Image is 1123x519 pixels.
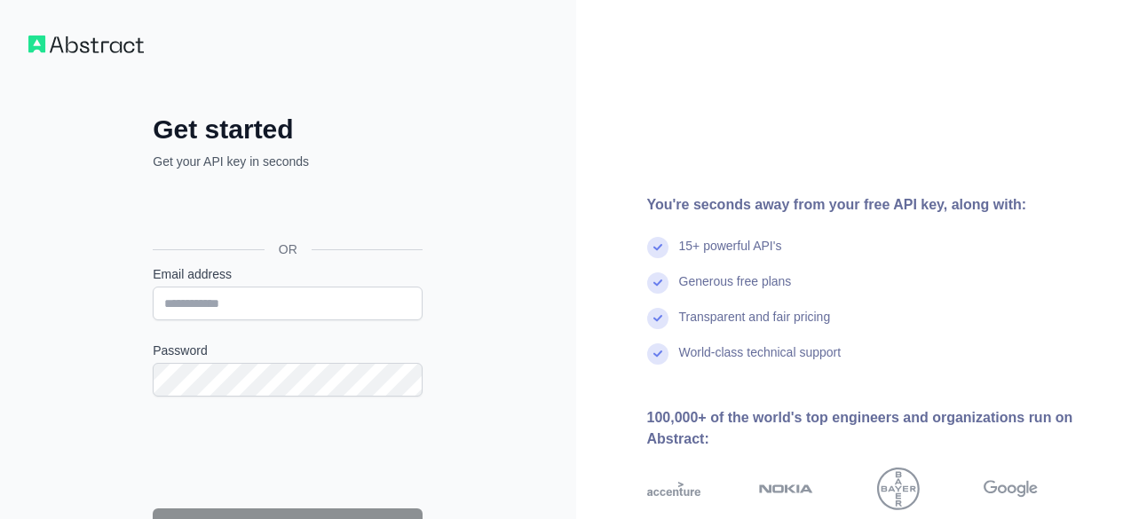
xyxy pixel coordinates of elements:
img: check mark [647,272,668,294]
img: check mark [647,343,668,365]
iframe: reCAPTCHA [153,418,423,487]
p: Get your API key in seconds [153,153,423,170]
label: Password [153,342,423,359]
img: accenture [647,468,701,510]
iframe: Sign in with Google Button [144,190,428,229]
div: Transparent and fair pricing [679,308,831,343]
img: google [984,468,1038,510]
span: OR [265,240,312,258]
div: Generous free plans [679,272,792,308]
div: World-class technical support [679,343,842,379]
img: check mark [647,308,668,329]
div: 100,000+ of the world's top engineers and organizations run on Abstract: [647,407,1095,450]
h2: Get started [153,114,423,145]
img: check mark [647,237,668,258]
img: bayer [877,468,920,510]
img: nokia [759,468,813,510]
div: You're seconds away from your free API key, along with: [647,194,1095,216]
label: Email address [153,265,423,283]
div: 15+ powerful API's [679,237,782,272]
img: Workflow [28,35,144,53]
